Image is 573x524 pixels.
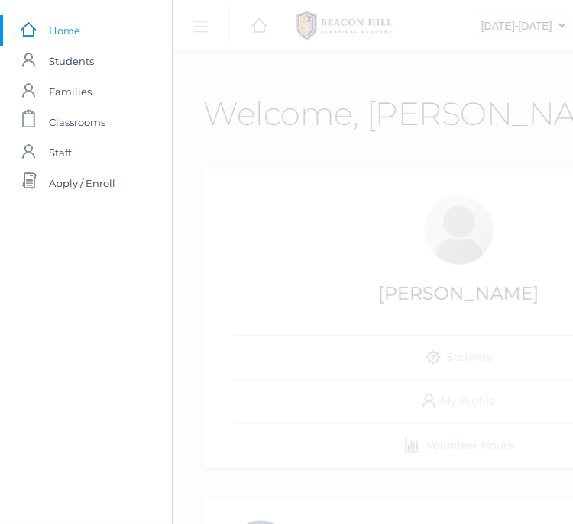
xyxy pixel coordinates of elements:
span: Apply / Enroll [49,168,115,198]
span: Students [49,46,94,76]
span: Home [49,15,80,46]
span: Staff [49,137,71,168]
span: Classrooms [49,107,105,137]
span: Families [49,76,92,107]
